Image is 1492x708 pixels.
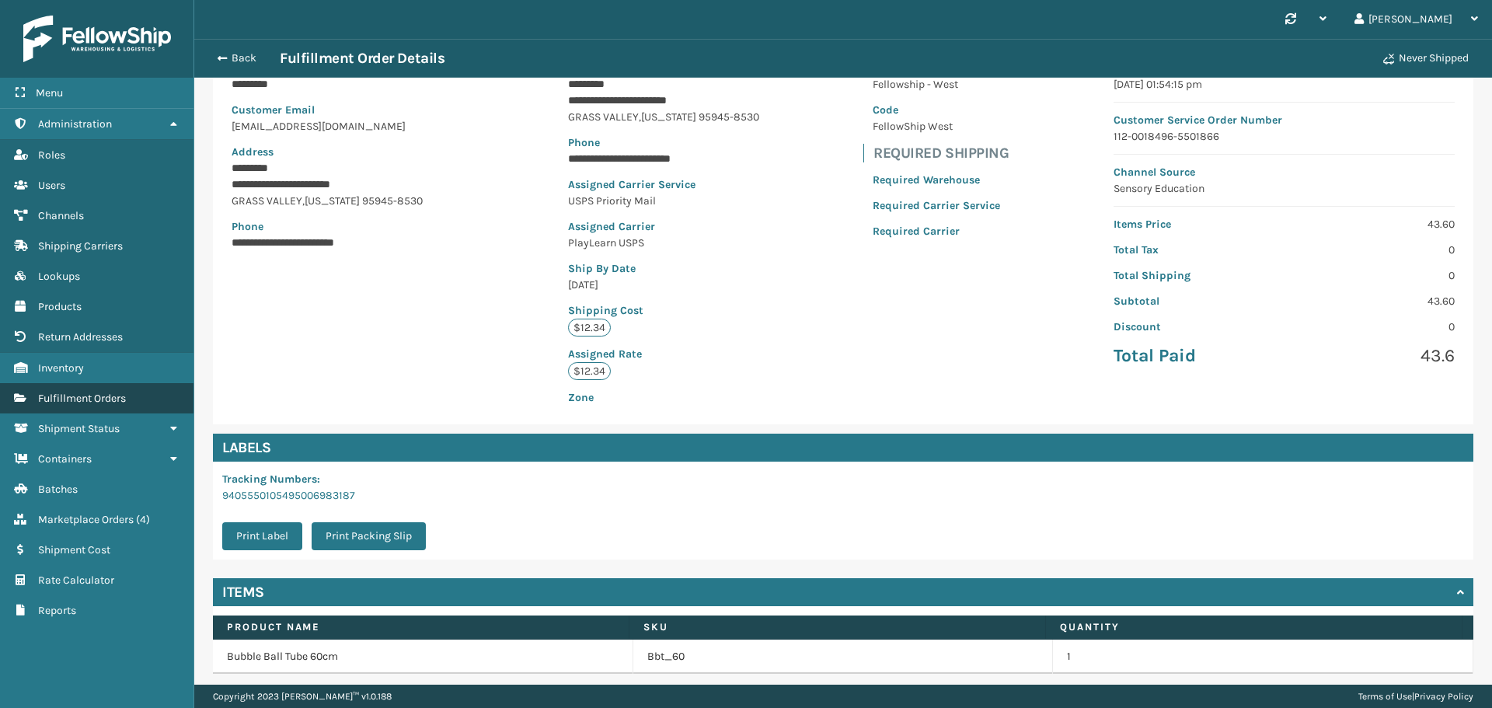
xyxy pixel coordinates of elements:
span: ( 4 ) [136,513,150,526]
p: 112-0018496-5501866 [1114,128,1455,145]
p: Zone [568,389,759,406]
span: 95945-8530 [362,194,423,208]
p: FellowShip West [873,118,1000,134]
p: Required Carrier Service [873,197,1000,214]
span: Batches [38,483,78,496]
p: Items Price [1114,216,1274,232]
p: Phone [232,218,455,235]
p: [DATE] [568,277,759,293]
div: | [1358,685,1473,708]
span: Containers [38,452,92,466]
h4: Items [222,583,264,602]
button: Back [208,51,280,65]
p: Code [873,102,1000,118]
p: Assigned Carrier [568,218,759,235]
p: [DATE] 01:54:15 pm [1114,76,1455,92]
p: Total Tax [1114,242,1274,258]
span: Shipment Status [38,422,120,435]
td: Bubble Ball Tube 60cm [213,640,633,674]
p: Customer Email [232,102,455,118]
p: 43.60 [1294,216,1455,232]
p: Assigned Rate [568,346,759,362]
p: 0 [1294,242,1455,258]
label: SKU [643,620,1031,634]
p: 43.6 [1294,344,1455,368]
button: Print Packing Slip [312,522,426,550]
p: Discount [1114,319,1274,335]
p: USPS Priority Mail [568,193,759,209]
span: Administration [38,117,112,131]
span: Products [38,300,82,313]
p: Total Shipping [1114,267,1274,284]
span: Users [38,179,65,192]
p: Total Paid [1114,344,1274,368]
span: Reports [38,604,76,617]
p: Ship By Date [568,260,759,277]
span: , [639,110,641,124]
p: Assigned Carrier Service [568,176,759,193]
h4: Required Shipping [873,144,1009,162]
a: Privacy Policy [1414,691,1473,702]
p: Sensory Education [1114,180,1455,197]
p: $12.34 [568,319,611,337]
a: Terms of Use [1358,691,1412,702]
p: 43.60 [1294,293,1455,309]
i: Never Shipped [1383,54,1394,65]
h4: Labels [213,434,1473,462]
span: GRASS VALLEY [232,194,302,208]
span: Marketplace Orders [38,513,134,526]
span: Fulfillment Orders [38,392,126,405]
p: Required Warehouse [873,172,1000,188]
img: logo [23,16,171,62]
p: Fellowship - West [873,76,1000,92]
p: Required Carrier [873,223,1000,239]
p: 0 [1294,319,1455,335]
a: 9405550105495006983187 [222,489,355,502]
label: Product Name [227,620,615,634]
label: Quantity [1060,620,1448,634]
span: [US_STATE] [305,194,360,208]
span: Tracking Numbers : [222,473,320,486]
span: Shipping Carriers [38,239,123,253]
span: Channels [38,209,84,222]
span: 95945-8530 [699,110,759,124]
p: PlayLearn USPS [568,235,759,251]
span: Rate Calculator [38,574,114,587]
span: Inventory [38,361,84,375]
span: , [302,194,305,208]
span: Menu [36,86,63,99]
a: Bbt_60 [647,649,685,664]
p: Subtotal [1114,293,1274,309]
p: Channel Source [1114,164,1455,180]
span: Roles [38,148,65,162]
p: Phone [568,134,759,151]
span: GRASS VALLEY [568,110,639,124]
p: Customer Service Order Number [1114,112,1455,128]
button: Never Shipped [1374,43,1478,74]
span: [US_STATE] [641,110,696,124]
td: 1 [1053,640,1473,674]
p: Shipping Cost [568,302,759,319]
p: [EMAIL_ADDRESS][DOMAIN_NAME] [232,118,455,134]
span: Shipment Cost [38,543,110,556]
p: Copyright 2023 [PERSON_NAME]™ v 1.0.188 [213,685,392,708]
h3: Fulfillment Order Details [280,49,444,68]
button: Print Label [222,522,302,550]
p: $12.34 [568,362,611,380]
p: 0 [1294,267,1455,284]
span: Address [232,145,274,159]
span: Lookups [38,270,80,283]
span: Return Addresses [38,330,123,344]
